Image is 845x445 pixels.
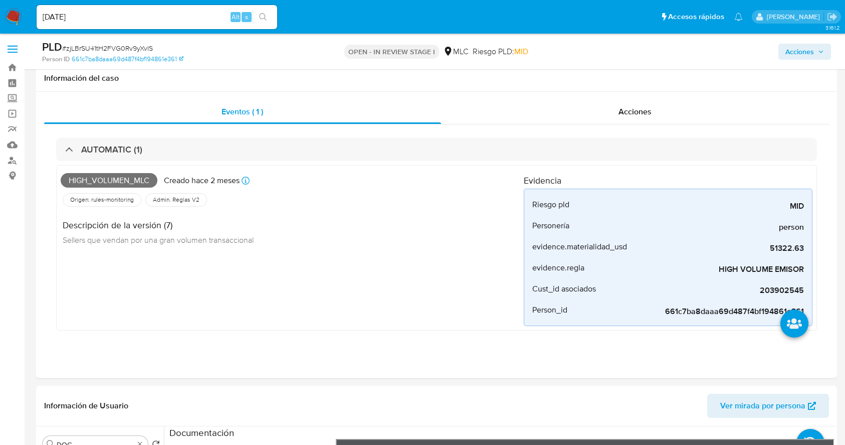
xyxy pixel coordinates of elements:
[63,234,254,245] span: Sellers que vendan por una gran volumen transaccional
[245,12,248,22] span: s
[618,106,652,117] span: Acciones
[253,10,273,24] button: search-icon
[232,12,240,22] span: Alt
[62,43,153,53] span: # zjLBrSU41tH2FVG0Rv9yXvIS
[81,144,142,155] h3: AUTOMATIC (1)
[44,401,128,411] h1: Información de Usuario
[61,173,157,188] span: High_volumen_mlc
[720,394,805,418] span: Ver mirada por persona
[37,11,277,24] input: Buscar usuario o caso...
[44,73,829,83] h1: Información del caso
[785,44,814,60] span: Acciones
[668,12,724,22] span: Accesos rápidos
[767,12,823,22] p: nicolas.luzardo@mercadolibre.com
[443,46,469,57] div: MLC
[827,12,837,22] a: Salir
[778,44,831,60] button: Acciones
[734,13,743,21] a: Notificaciones
[42,55,70,64] b: Person ID
[164,175,240,186] p: Creado hace 2 meses
[63,220,254,231] h4: Descripción de la versión (7)
[222,106,263,117] span: Eventos ( 1 )
[69,196,135,204] span: Origen: rules-monitoring
[42,39,62,55] b: PLD
[473,46,528,57] span: Riesgo PLD:
[707,394,829,418] button: Ver mirada por persona
[514,46,528,57] span: MID
[152,196,200,204] span: Admin. Reglas V2
[344,45,439,59] p: OPEN - IN REVIEW STAGE I
[72,55,183,64] a: 661c7ba8daaa69d487f4bf194861e361
[56,138,817,161] div: AUTOMATIC (1)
